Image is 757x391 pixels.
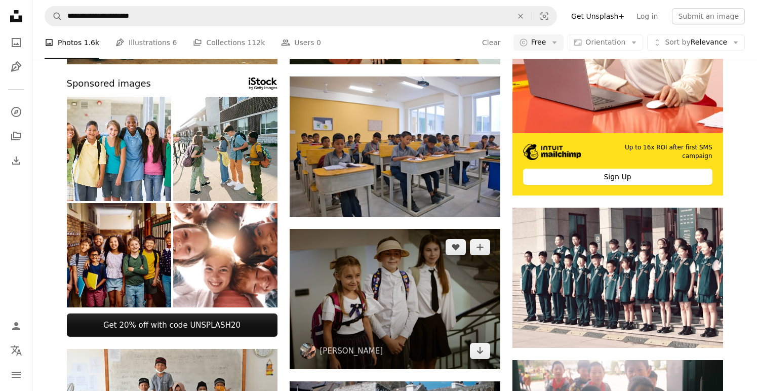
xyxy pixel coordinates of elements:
[509,7,532,26] button: Clear
[6,316,26,336] a: Log in / Sign up
[523,144,581,160] img: file-1690386555781-336d1949dad1image
[290,142,500,151] a: A group of children sitting at desks in a classroom
[320,346,383,356] a: [PERSON_NAME]
[596,143,712,161] span: Up to 16x ROI after first SMS campaign
[647,34,745,51] button: Sort byRelevance
[523,169,712,185] div: Sign Up
[173,37,177,48] span: 6
[290,229,500,369] img: A group of young children standing next to each other
[173,97,277,201] img: Gadgets in the Classroom: Enhancing Education for Modern Students
[6,32,26,53] a: Photos
[568,34,643,51] button: Orientation
[300,343,316,359] img: Go to Tati Odintsova's profile
[67,76,151,91] span: Sponsored images
[532,7,556,26] button: Visual search
[290,294,500,303] a: A group of young children standing next to each other
[316,37,321,48] span: 0
[6,365,26,385] button: Menu
[247,37,265,48] span: 112k
[565,8,630,24] a: Get Unsplash+
[6,340,26,361] button: Language
[6,150,26,171] a: Download History
[67,97,171,201] img: Elementary school class outside
[585,38,625,46] span: Orientation
[665,38,690,46] span: Sort by
[470,239,490,255] button: Add to Collection
[115,26,177,59] a: Illustrations 6
[531,37,546,48] span: Free
[482,34,501,51] button: Clear
[446,239,466,255] button: Like
[470,343,490,359] a: Download
[513,34,564,51] button: Free
[45,6,557,26] form: Find visuals sitewide
[672,8,745,24] button: Submit an image
[6,126,26,146] a: Collections
[6,57,26,77] a: Illustrations
[67,203,171,307] img: Portrait of multiracial elementary school children smiling at camera in school corridor
[67,314,277,337] a: Get 20% off with code UNSPLASH20
[193,26,265,59] a: Collections 112k
[665,37,727,48] span: Relevance
[6,6,26,28] a: Home — Unsplash
[6,102,26,122] a: Explore
[512,208,723,348] img: A group of children standing in front of a building
[281,26,321,59] a: Users 0
[630,8,664,24] a: Log in
[173,203,277,307] img: Park, happy and portrait of children in circle for friendship, community and playing together out...
[512,273,723,282] a: A group of children standing in front of a building
[45,7,62,26] button: Search Unsplash
[290,76,500,217] img: A group of children sitting at desks in a classroom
